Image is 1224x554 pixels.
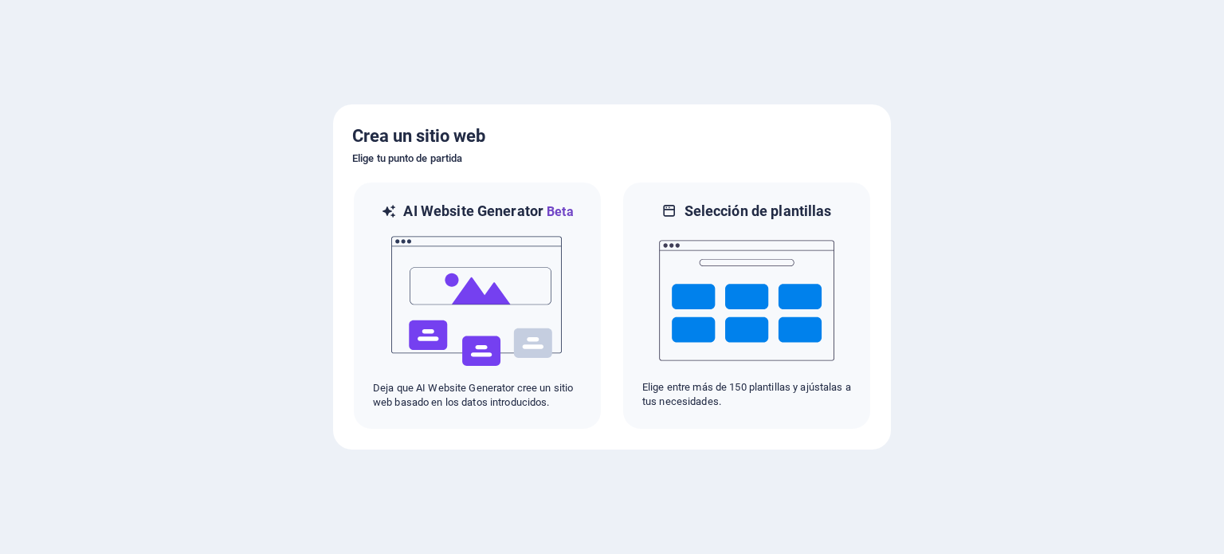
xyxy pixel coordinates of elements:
h5: Crea un sitio web [352,124,872,149]
div: Selección de plantillasElige entre más de 150 plantillas y ajústalas a tus necesidades. [622,181,872,430]
img: ai [390,222,565,381]
p: Elige entre más de 150 plantillas y ajústalas a tus necesidades. [642,380,851,409]
span: Beta [543,204,574,219]
div: AI Website GeneratorBetaaiDeja que AI Website Generator cree un sitio web basado en los datos int... [352,181,602,430]
h6: Elige tu punto de partida [352,149,872,168]
h6: AI Website Generator [403,202,573,222]
p: Deja que AI Website Generator cree un sitio web basado en los datos introducidos. [373,381,582,410]
h6: Selección de plantillas [685,202,832,221]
